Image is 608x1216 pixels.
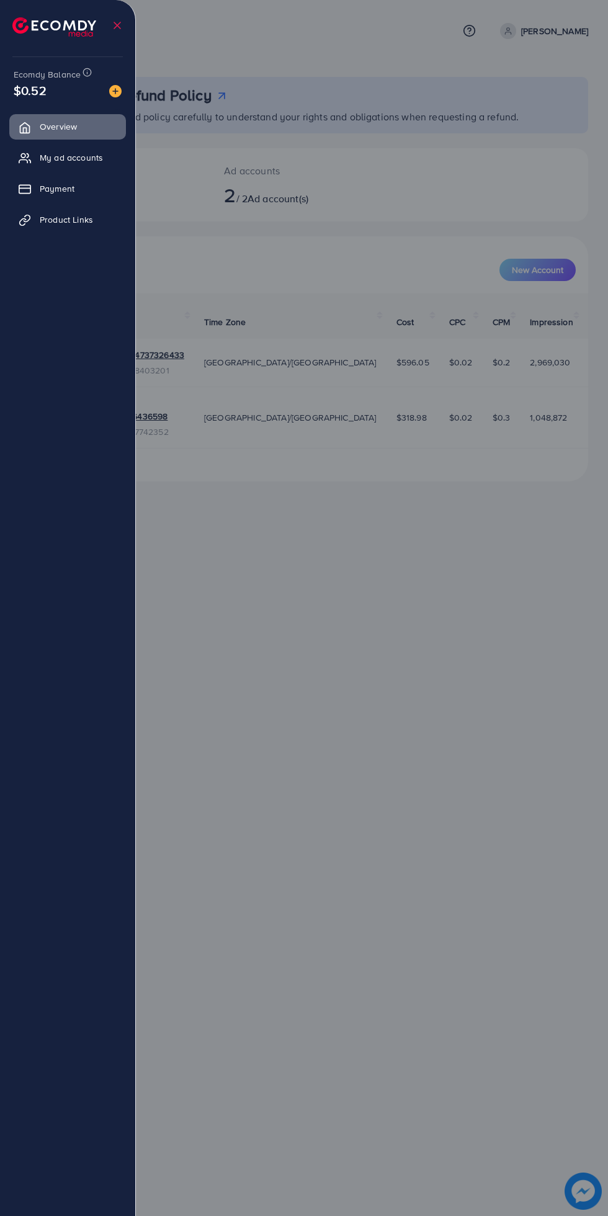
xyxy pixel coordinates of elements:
span: $0.52 [14,81,47,99]
a: Product Links [9,207,126,232]
span: Product Links [40,213,93,226]
img: image [109,85,122,97]
span: Payment [40,182,74,195]
a: My ad accounts [9,145,126,170]
a: Payment [9,176,126,201]
span: Ecomdy Balance [14,68,81,81]
a: Overview [9,114,126,139]
span: Overview [40,120,77,133]
span: My ad accounts [40,151,103,164]
img: logo [12,17,96,37]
